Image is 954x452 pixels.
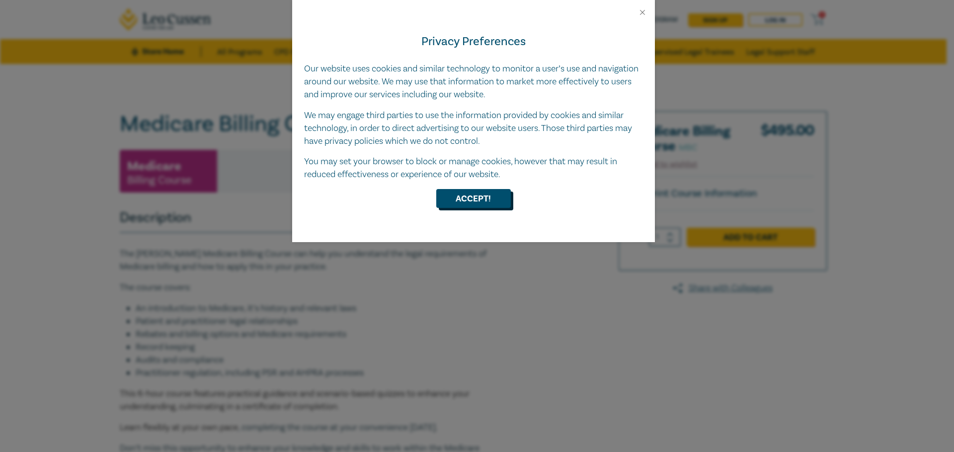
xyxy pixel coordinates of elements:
h4: Privacy Preferences [304,33,643,51]
button: Close [638,8,647,17]
p: Our website uses cookies and similar technology to monitor a user’s use and navigation around our... [304,63,643,101]
p: You may set your browser to block or manage cookies, however that may result in reduced effective... [304,155,643,181]
button: Accept! [436,189,511,208]
p: We may engage third parties to use the information provided by cookies and similar technology, in... [304,109,643,148]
